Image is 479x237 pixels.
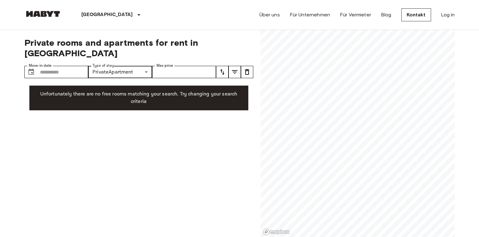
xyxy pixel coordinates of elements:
a: Für Unternehmen [290,11,330,19]
a: Mapbox logo [263,228,290,235]
label: Max price [156,63,173,68]
div: PrivateApartment [88,66,152,78]
button: tune [216,66,229,78]
label: Type of stay [92,63,114,68]
button: tune [229,66,241,78]
button: tune [241,66,253,78]
a: Kontakt [401,8,431,21]
button: Choose date [25,66,37,78]
a: Über uns [259,11,280,19]
span: Private rooms and apartments for rent in [GEOGRAPHIC_DATA] [24,37,253,58]
label: Move-in date [29,63,52,68]
a: Log in [441,11,455,19]
img: Habyt [24,11,62,17]
a: Für Vermieter [340,11,371,19]
p: [GEOGRAPHIC_DATA] [81,11,133,19]
p: Unfortunately there are no free rooms matching your search. Try changing your search criteria [34,91,243,105]
a: Blog [381,11,391,19]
